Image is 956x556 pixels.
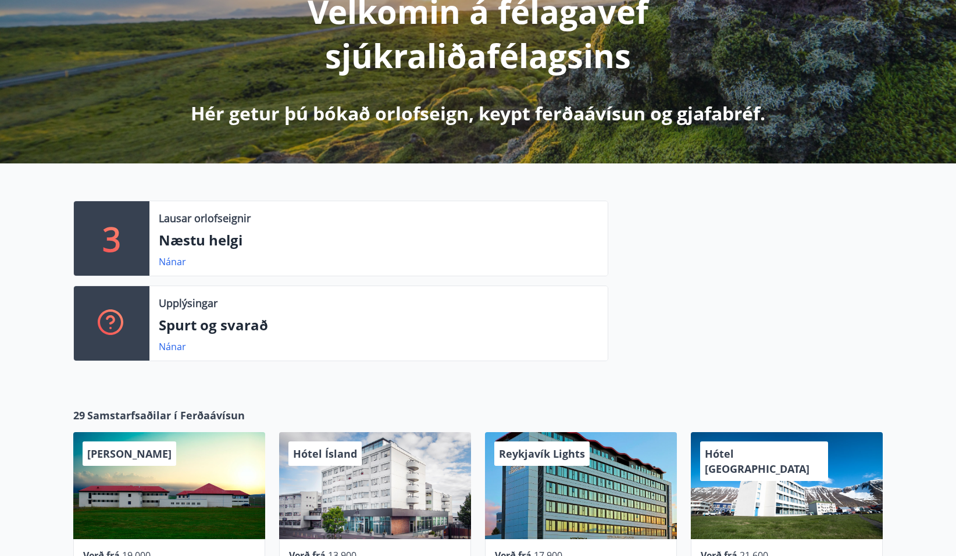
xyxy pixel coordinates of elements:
p: Lausar orlofseignir [159,211,251,226]
p: Næstu helgi [159,230,598,250]
p: 3 [102,216,121,261]
span: [PERSON_NAME] [87,447,172,461]
a: Nánar [159,340,186,353]
span: Hótel Ísland [293,447,357,461]
span: Hótel [GEOGRAPHIC_DATA] [705,447,809,476]
span: 29 [73,408,85,423]
span: Reykjavík Lights [499,447,585,461]
a: Nánar [159,255,186,268]
p: Spurt og svarað [159,315,598,335]
p: Upplýsingar [159,295,217,311]
p: Hér getur þú bókað orlofseign, keypt ferðaávísun og gjafabréf. [191,101,765,126]
span: Samstarfsaðilar í Ferðaávísun [87,408,245,423]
